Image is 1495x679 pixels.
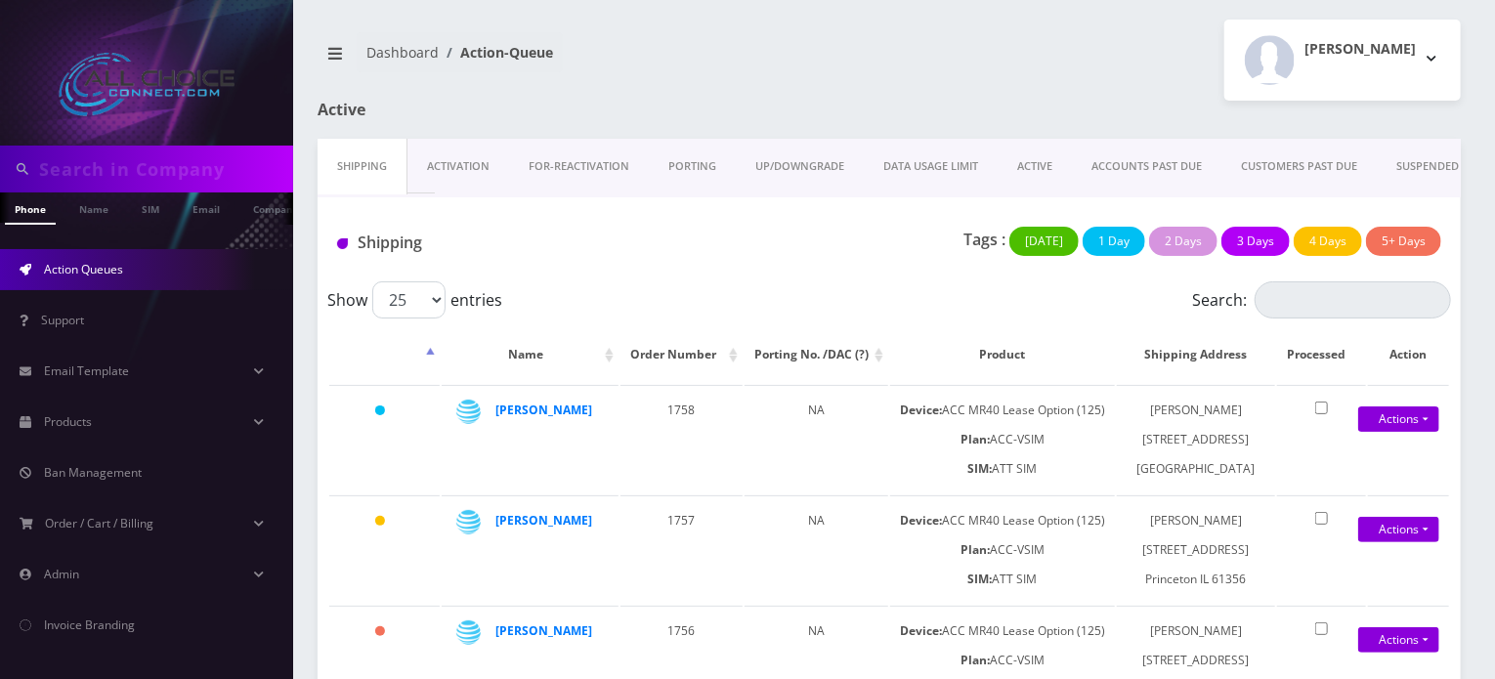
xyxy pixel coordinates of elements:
[318,101,679,119] h1: Active
[44,261,123,277] span: Action Queues
[1117,326,1275,383] th: Shipping Address
[649,139,736,194] a: PORTING
[900,622,942,639] b: Device:
[745,326,888,383] th: Porting No. /DAC (?): activate to sort column ascending
[963,228,1005,251] p: Tags :
[495,622,592,639] a: [PERSON_NAME]
[1358,517,1439,542] a: Actions
[372,281,446,318] select: Showentries
[69,192,118,223] a: Name
[183,192,230,223] a: Email
[1083,227,1145,256] button: 1 Day
[318,139,407,194] a: Shipping
[337,233,686,252] h1: Shipping
[1009,227,1079,256] button: [DATE]
[495,402,592,418] a: [PERSON_NAME]
[44,566,79,582] span: Admin
[5,192,56,225] a: Phone
[1072,139,1221,194] a: ACCOUNTS PAST DUE
[620,495,743,604] td: 1757
[44,362,129,379] span: Email Template
[439,42,553,63] li: Action-Queue
[890,385,1115,493] td: ACC MR40 Lease Option (125) ACC-VSIM ATT SIM
[1117,495,1275,604] td: [PERSON_NAME] [STREET_ADDRESS] Princeton IL 61356
[327,281,502,318] label: Show entries
[1304,41,1416,58] h2: [PERSON_NAME]
[998,139,1072,194] a: ACTIVE
[46,515,154,531] span: Order / Cart / Billing
[961,652,990,668] b: Plan:
[1358,406,1439,432] a: Actions
[736,139,864,194] a: UP/DOWNGRADE
[1117,385,1275,493] td: [PERSON_NAME] [STREET_ADDRESS] [GEOGRAPHIC_DATA]
[509,139,649,194] a: FOR-REActivation
[890,495,1115,604] td: ACC MR40 Lease Option (125) ACC-VSIM ATT SIM
[1149,227,1217,256] button: 2 Days
[1366,227,1441,256] button: 5+ Days
[961,541,990,558] b: Plan:
[620,326,743,383] th: Order Number: activate to sort column ascending
[243,192,309,223] a: Company
[1221,227,1290,256] button: 3 Days
[900,512,942,529] b: Device:
[961,431,990,447] b: Plan:
[407,139,509,194] a: Activation
[900,402,942,418] b: Device:
[1277,326,1366,383] th: Processed: activate to sort column ascending
[442,326,619,383] th: Name: activate to sort column ascending
[1377,139,1478,194] a: SUSPENDED
[1368,326,1449,383] th: Action
[745,385,888,493] td: NA
[1192,281,1451,318] label: Search:
[41,312,84,328] span: Support
[967,571,992,587] b: SIM:
[318,32,875,88] nav: breadcrumb
[1358,627,1439,653] a: Actions
[44,616,135,633] span: Invoice Branding
[1255,281,1451,318] input: Search:
[44,413,92,430] span: Products
[890,326,1115,383] th: Product
[132,192,169,223] a: SIM
[745,495,888,604] td: NA
[1221,139,1377,194] a: CUSTOMERS PAST DUE
[864,139,998,194] a: DATA USAGE LIMIT
[1224,20,1461,101] button: [PERSON_NAME]
[495,512,592,529] a: [PERSON_NAME]
[39,150,288,188] input: Search in Company
[620,385,743,493] td: 1758
[329,326,440,383] th: : activate to sort column descending
[1294,227,1362,256] button: 4 Days
[366,43,439,62] a: Dashboard
[59,53,235,116] img: All Choice Connect
[44,464,142,481] span: Ban Management
[967,460,992,477] b: SIM:
[337,238,348,249] img: Shipping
